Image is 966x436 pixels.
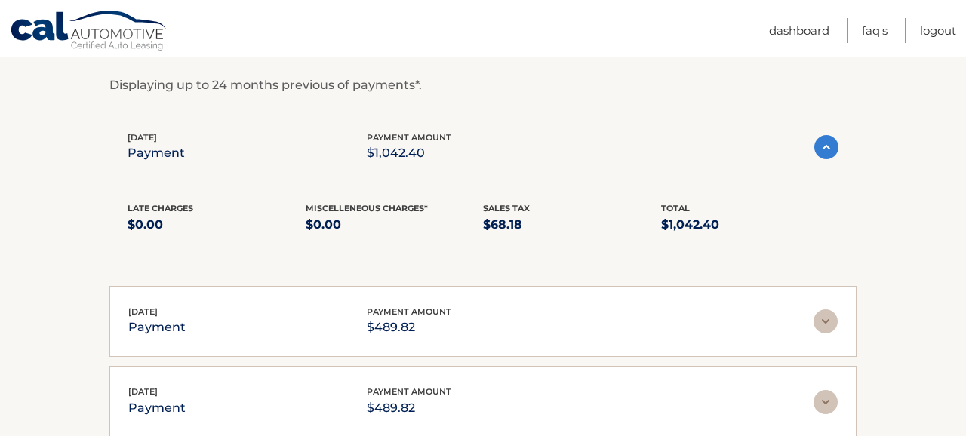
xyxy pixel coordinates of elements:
[128,306,158,317] span: [DATE]
[367,317,451,338] p: $489.82
[128,132,157,143] span: [DATE]
[661,214,839,235] p: $1,042.40
[862,18,888,43] a: FAQ's
[128,317,186,338] p: payment
[128,203,193,213] span: Late Charges
[814,135,838,159] img: accordion-active.svg
[306,203,428,213] span: Miscelleneous Charges*
[814,390,838,414] img: accordion-rest.svg
[109,76,857,94] p: Displaying up to 24 months previous of payments*.
[367,386,451,397] span: payment amount
[306,214,484,235] p: $0.00
[483,203,530,213] span: Sales Tax
[367,143,451,164] p: $1,042.40
[10,10,168,54] a: Cal Automotive
[483,214,661,235] p: $68.18
[128,386,158,397] span: [DATE]
[367,398,451,419] p: $489.82
[814,309,838,333] img: accordion-rest.svg
[920,18,956,43] a: Logout
[367,306,451,317] span: payment amount
[128,143,185,164] p: payment
[367,132,451,143] span: payment amount
[128,398,186,419] p: payment
[128,214,306,235] p: $0.00
[769,18,829,43] a: Dashboard
[661,203,690,213] span: Total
